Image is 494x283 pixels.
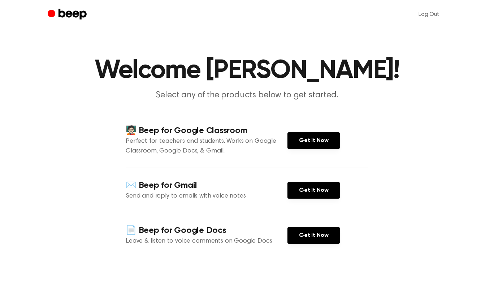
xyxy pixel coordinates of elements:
h4: 🧑🏻‍🏫 Beep for Google Classroom [126,125,287,137]
a: Beep [48,8,88,22]
a: Get It Now [287,227,340,244]
p: Leave & listen to voice comments on Google Docs [126,236,287,246]
h1: Welcome [PERSON_NAME]! [62,58,432,84]
h4: 📄 Beep for Google Docs [126,225,287,236]
p: Perfect for teachers and students. Works on Google Classroom, Google Docs, & Gmail. [126,137,287,156]
p: Select any of the products below to get started. [108,89,386,101]
p: Send and reply to emails with voice notes [126,191,287,201]
a: Get It Now [287,182,340,199]
h4: ✉️ Beep for Gmail [126,180,287,191]
a: Get It Now [287,132,340,149]
a: Log Out [411,6,446,23]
